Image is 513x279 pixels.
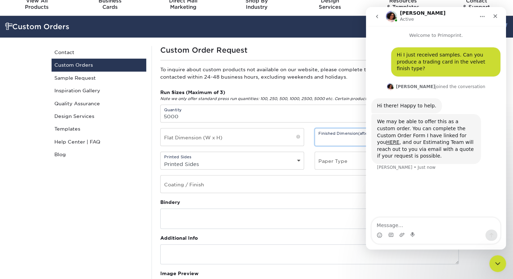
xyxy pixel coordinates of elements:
iframe: Google Customer Reviews [2,258,60,277]
strong: Bindery [160,199,180,205]
iframe: Intercom live chat [366,7,506,250]
a: Contact [52,46,146,59]
p: To inquire about custom products not available on our website, please complete the form below. Yo... [160,66,459,80]
a: Inspiration Gallery [52,84,146,97]
a: Blog [52,148,146,161]
h1: Custom Order Request [160,46,459,54]
iframe: Intercom live chat [489,255,506,272]
strong: Additional Info [160,235,198,241]
a: Design Services [52,110,146,122]
a: Sample Request [52,72,146,84]
a: Help Center | FAQ [52,135,146,148]
strong: Run Sizes (Maximum of 3) [160,89,225,95]
a: Quality Assurance [52,97,146,110]
strong: Image Preview [160,271,198,276]
em: Note we only offer standard press run quantities: 100, 250, 500, 1000, 2500, 5000 etc. Certain pr... [160,97,436,101]
a: Templates [52,122,146,135]
a: Custom Orders [52,59,146,71]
